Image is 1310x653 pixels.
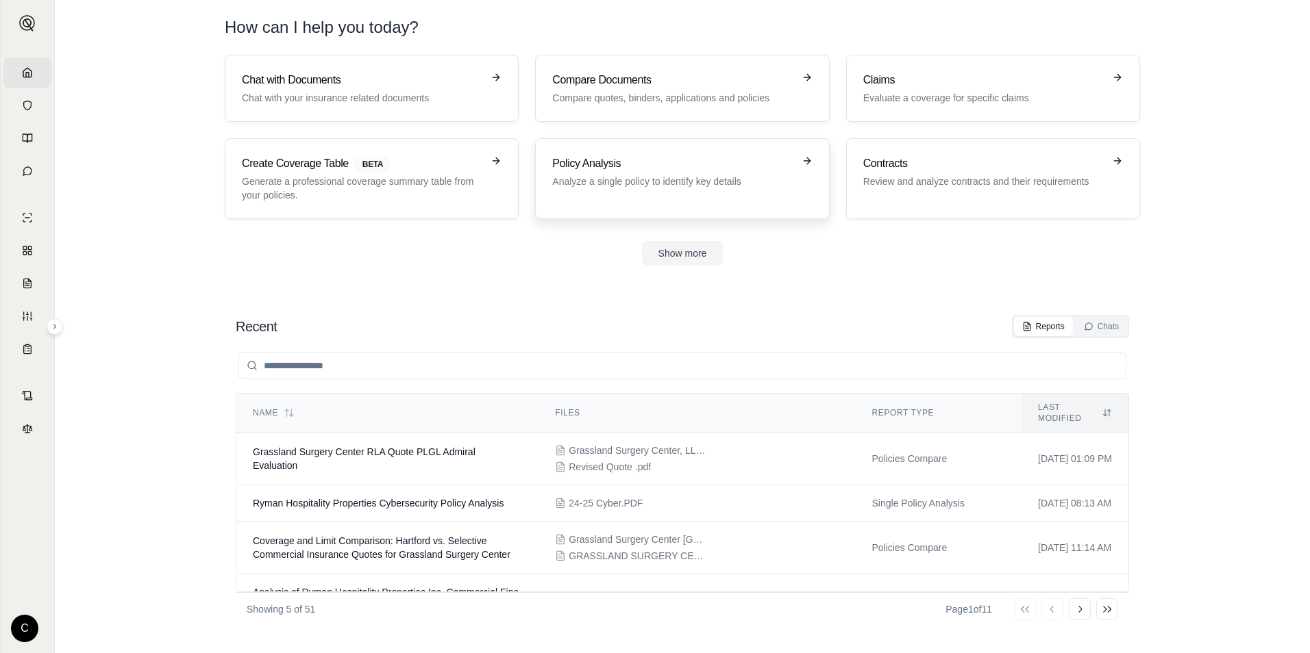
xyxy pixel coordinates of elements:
[3,203,51,233] a: Single Policy
[1022,321,1065,332] div: Reports
[569,549,706,563] span: GRASSLAND SURGERY CENTER LLC QuoteProposal.pdf
[247,602,315,616] p: Showing 5 of 51
[856,433,1022,485] td: Policies Compare
[539,394,855,433] th: Files
[3,235,51,266] a: Policy Comparisons
[253,407,522,418] div: Name
[253,446,475,471] span: Grassland Surgery Center RLA Quote PLGL Admiral Evaluation
[242,175,482,202] p: Generate a professional coverage summary table from your policies.
[47,318,63,335] button: Expand sidebar
[856,574,1022,624] td: Single Policy Analysis
[846,55,1140,122] a: ClaimsEvaluate a coverage for specific claims
[3,413,51,444] a: Legal Search Engine
[3,334,51,364] a: Coverage Table
[253,587,519,611] span: Analysis of Ryman Hospitality Properties Inc. Commercial Fine Art Policy UMA0012606SP25A
[14,10,41,37] button: Expand sidebar
[946,602,992,616] div: Page 1 of 11
[863,175,1104,188] p: Review and analyze contracts and their requirements
[1084,321,1119,332] div: Chats
[846,138,1140,219] a: ContractsReview and analyze contracts and their requirements
[253,535,510,560] span: Coverage and Limit Comparison: Hartford vs. Selective Commercial Insurance Quotes for Grassland S...
[552,91,793,105] p: Compare quotes, binders, applications and policies
[535,138,829,219] a: Policy AnalysisAnalyze a single policy to identify key details
[1022,574,1128,624] td: [DATE] 11:38 AM
[1014,317,1073,336] button: Reports
[856,485,1022,522] td: Single Policy Analysis
[856,394,1022,433] th: Report Type
[3,57,51,88] a: Home
[253,498,504,509] span: Ryman Hospitality Properties Cybersecurity Policy Analysis
[236,317,277,336] h2: Recent
[3,123,51,153] a: Prompt Library
[1022,433,1128,485] td: [DATE] 01:09 PM
[225,55,519,122] a: Chat with DocumentsChat with your insurance related documents
[3,156,51,186] a: Chat
[242,72,482,88] h3: Chat with Documents
[11,615,38,642] div: C
[863,72,1104,88] h3: Claims
[863,155,1104,172] h3: Contracts
[3,301,51,331] a: Custom Report
[1076,317,1127,336] button: Chats
[863,91,1104,105] p: Evaluate a coverage for specific claims
[1022,522,1128,574] td: [DATE] 11:14 AM
[3,90,51,120] a: Documents Vault
[242,91,482,105] p: Chat with your insurance related documents
[569,460,651,474] span: Revised Quote .pdf
[1022,485,1128,522] td: [DATE] 08:13 AM
[552,72,793,88] h3: Compare Documents
[19,15,36,31] img: Expand sidebar
[569,444,706,457] span: Grassland Surgery Center, LLC RLA Quote PLGL Admiral.PDF
[242,155,482,172] h3: Create Coverage Table
[3,381,51,411] a: Contract Analysis
[569,533,706,546] span: Grassland Surgery Center Hartford Quote Proposal (002).pdf
[642,241,724,266] button: Show more
[1038,402,1112,424] div: Last modified
[225,16,419,38] h1: How can I help you today?
[354,157,391,172] span: BETA
[569,496,643,510] span: 24-25 Cyber.PDF
[552,155,793,172] h3: Policy Analysis
[856,522,1022,574] td: Policies Compare
[552,175,793,188] p: Analyze a single policy to identify key details
[535,55,829,122] a: Compare DocumentsCompare quotes, binders, applications and policies
[225,138,519,219] a: Create Coverage TableBETAGenerate a professional coverage summary table from your policies.
[3,268,51,298] a: Claim Coverage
